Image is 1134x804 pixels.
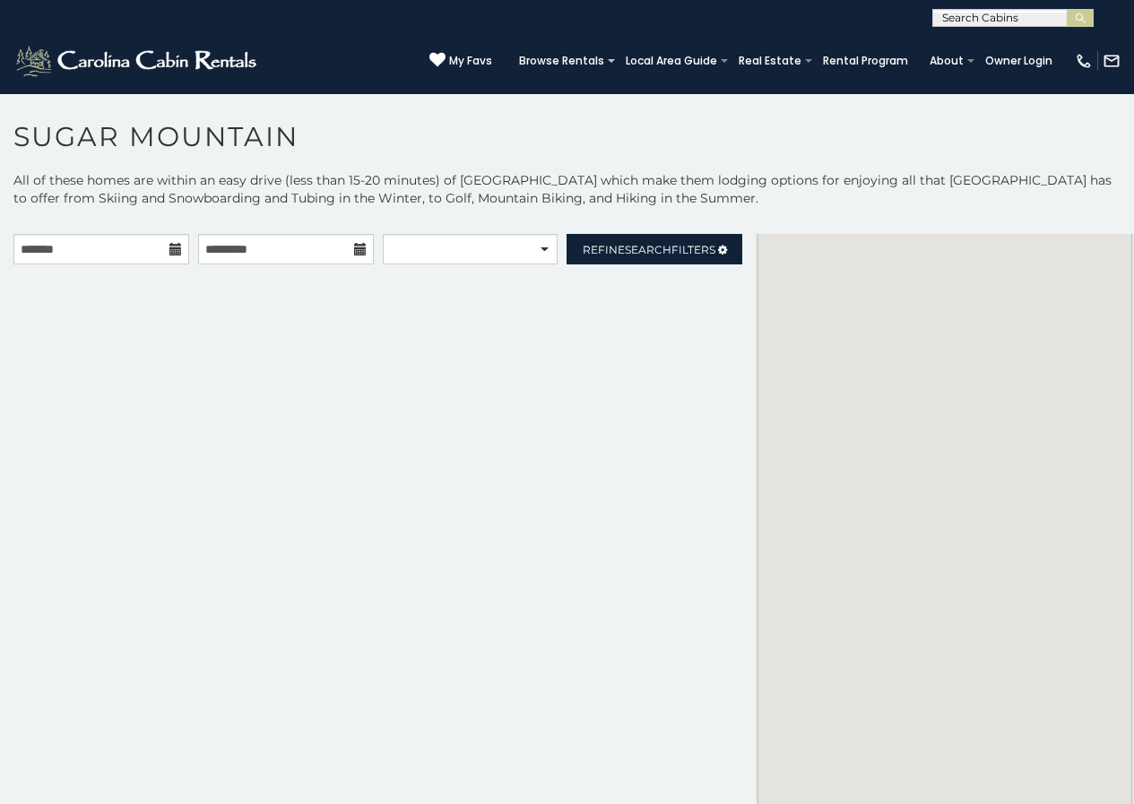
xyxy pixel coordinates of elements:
img: mail-regular-white.png [1103,52,1121,70]
a: Local Area Guide [617,48,726,73]
img: phone-regular-white.png [1075,52,1093,70]
span: Search [625,243,671,256]
a: Browse Rentals [510,48,613,73]
a: Rental Program [814,48,917,73]
a: About [921,48,973,73]
img: White-1-2.png [13,43,262,79]
a: Owner Login [976,48,1061,73]
span: Refine Filters [583,243,715,256]
span: My Favs [449,53,492,69]
a: Real Estate [730,48,810,73]
a: RefineSearchFilters [567,234,742,264]
a: My Favs [429,52,492,70]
